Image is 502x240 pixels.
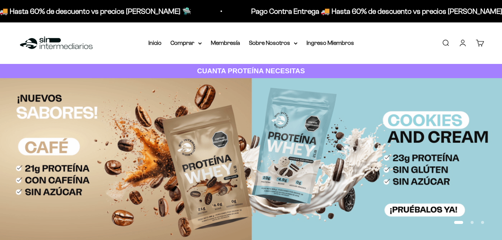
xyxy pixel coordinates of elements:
[170,38,202,48] summary: Comprar
[307,40,354,46] a: Ingreso Miembros
[211,40,240,46] a: Membresía
[148,40,161,46] a: Inicio
[249,38,298,48] summary: Sobre Nosotros
[237,5,499,17] p: Pago Contra Entrega 🚚 Hasta 60% de descuento vs precios [PERSON_NAME] 🛸
[197,67,305,75] strong: CUANTA PROTEÍNA NECESITAS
